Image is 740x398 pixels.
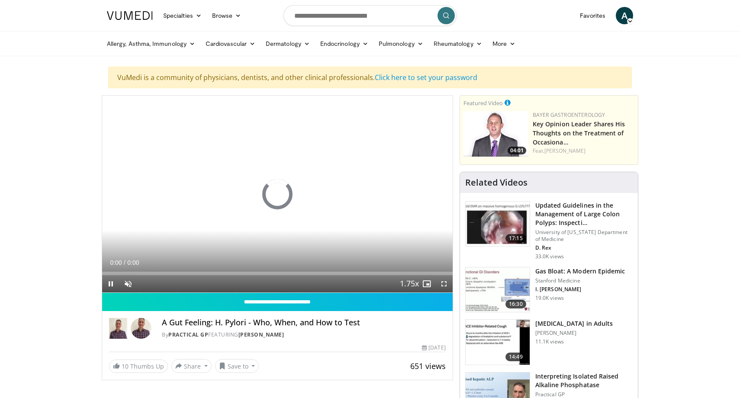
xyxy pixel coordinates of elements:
[535,372,633,389] h3: Interpreting Isolated Raised Alkaline Phosphatase
[616,7,633,24] a: A
[466,320,530,365] img: 11950cd4-d248-4755-8b98-ec337be04c84.150x105_q85_crop-smart_upscale.jpg
[533,111,605,119] a: Bayer Gastroenterology
[102,96,453,293] video-js: Video Player
[535,391,633,398] p: Practical GP
[533,147,634,155] div: Feat.
[535,286,625,293] p: I. [PERSON_NAME]
[200,35,261,52] a: Cardiovascular
[463,111,528,157] a: 04:01
[375,73,477,82] a: Click here to set your password
[315,35,373,52] a: Endocrinology
[535,319,613,328] h3: [MEDICAL_DATA] in Adults
[505,234,526,243] span: 17:15
[466,267,530,312] img: 480ec31d-e3c1-475b-8289-0a0659db689a.150x105_q85_crop-smart_upscale.jpg
[463,111,528,157] img: 9828b8df-38ad-4333-b93d-bb657251ca89.png.150x105_q85_crop-smart_upscale.png
[535,330,613,337] p: [PERSON_NAME]
[533,120,625,146] a: Key Opinion Leader Shares His Thoughts on the Treatment of Occasiona…
[418,275,435,292] button: Enable picture-in-picture mode
[162,318,445,327] h4: A Gut Feeling: H. Pylori - Who, When, and How to Test
[108,67,632,88] div: VuMedi is a community of physicians, dentists, and other clinical professionals.
[465,267,633,313] a: 16:30 Gas Bloat: A Modern Epidemic Stanford Medicine I. [PERSON_NAME] 19.0K views
[131,318,151,339] img: Avatar
[535,295,564,302] p: 19.0K views
[505,353,526,361] span: 14:49
[535,244,633,251] p: D. Rex
[410,361,446,371] span: 651 views
[505,300,526,308] span: 16:30
[535,201,633,227] h3: Updated Guidelines in the Management of Large Colon Polyps: Inspecti…
[119,275,137,292] button: Unmute
[122,362,129,370] span: 10
[535,338,564,345] p: 11.1K views
[168,331,208,338] a: Practical GP
[508,147,526,154] span: 04:01
[107,11,153,20] img: VuMedi Logo
[575,7,611,24] a: Favorites
[102,275,119,292] button: Pause
[373,35,428,52] a: Pulmonology
[463,99,503,107] small: Featured Video
[535,267,625,276] h3: Gas Bloat: A Modern Epidemic
[465,177,528,188] h4: Related Videos
[544,147,586,154] a: [PERSON_NAME]
[162,331,445,339] div: By FEATURING
[102,272,453,275] div: Progress Bar
[238,331,284,338] a: [PERSON_NAME]
[401,275,418,292] button: Playback Rate
[535,253,564,260] p: 33.0K views
[535,229,633,243] p: University of [US_STATE] Department of Medicine
[465,319,633,365] a: 14:49 [MEDICAL_DATA] in Adults [PERSON_NAME] 11.1K views
[428,35,487,52] a: Rheumatology
[127,259,139,266] span: 0:00
[109,359,168,373] a: 10 Thumbs Up
[466,202,530,247] img: dfcfcb0d-b871-4e1a-9f0c-9f64970f7dd8.150x105_q85_crop-smart_upscale.jpg
[535,277,625,284] p: Stanford Medicine
[207,7,247,24] a: Browse
[435,275,453,292] button: Fullscreen
[465,201,633,260] a: 17:15 Updated Guidelines in the Management of Large Colon Polyps: Inspecti… University of [US_STA...
[171,359,212,373] button: Share
[110,259,122,266] span: 0:00
[422,344,445,352] div: [DATE]
[487,35,521,52] a: More
[261,35,315,52] a: Dermatology
[158,7,207,24] a: Specialties
[215,359,259,373] button: Save to
[109,318,127,339] img: Practical GP
[102,35,200,52] a: Allergy, Asthma, Immunology
[124,259,125,266] span: /
[283,5,457,26] input: Search topics, interventions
